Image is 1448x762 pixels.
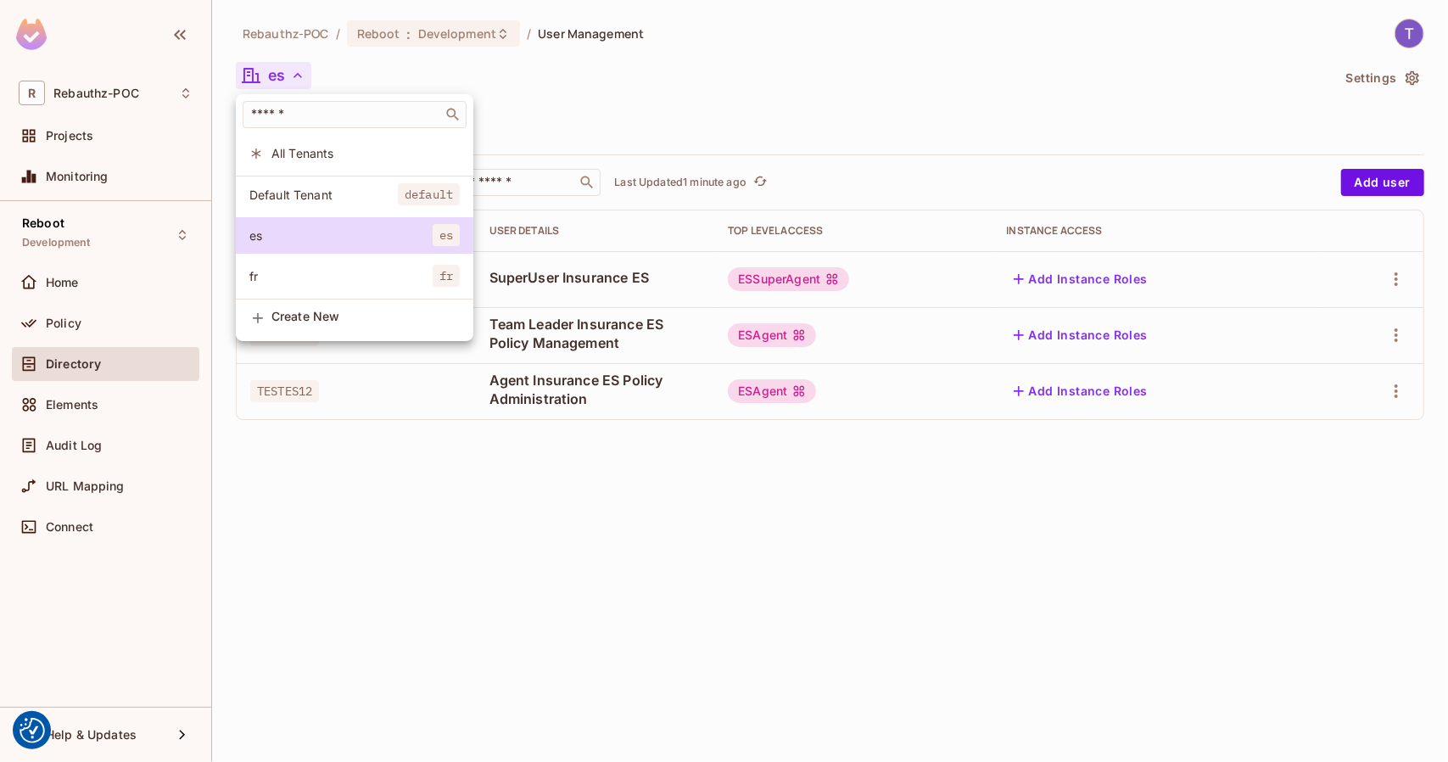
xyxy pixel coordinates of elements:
[236,176,473,213] div: Show only users with a role in this tenant: Default Tenant
[20,718,45,743] img: Revisit consent button
[249,227,433,244] span: es
[20,718,45,743] button: Consent Preferences
[271,310,460,323] span: Create New
[236,258,473,294] div: Show only users with a role in this tenant: fr
[433,224,460,246] span: es
[249,187,398,203] span: Default Tenant
[433,265,460,287] span: fr
[271,145,460,161] span: All Tenants
[236,217,473,254] div: Show only users with a role in this tenant: es
[398,183,460,205] span: default
[249,268,433,284] span: fr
